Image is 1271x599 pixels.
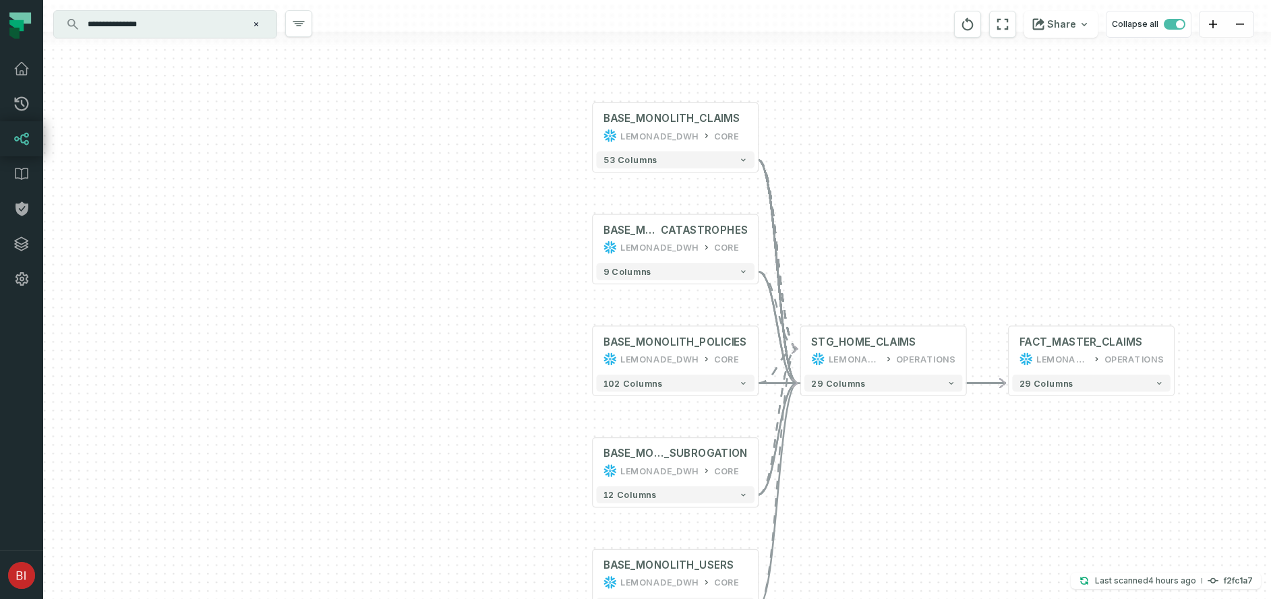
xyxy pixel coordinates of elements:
div: CORE [714,129,739,142]
div: LEMONADE_DWH [620,241,699,254]
div: OPERATIONS [896,352,955,366]
div: FACT_MASTER_CLAIMS [1019,335,1142,348]
div: CORE [714,575,739,589]
span: 53 columns [603,155,657,165]
span: 102 columns [603,378,663,388]
g: Edge from 319e248e9677a110caec947c8ab4fd43 to 6085becbec9e5711d6991b278ae239e6 [758,272,798,349]
div: BASE_MONOLITH_CATASTROPHES [603,224,748,237]
img: avatar of ben inbar [8,562,35,589]
div: STG_HOME_CLAIMS [811,335,916,348]
span: 29 columns [1019,378,1073,388]
div: LEMONADE_DWH [620,464,699,477]
div: OPERATIONS [1104,352,1164,366]
div: BASE_MONOLITH_POLICIES [603,335,747,348]
div: CORE [714,241,739,254]
div: LEMONADE_DWH [620,575,699,589]
div: LEMONADE_DWH [620,129,699,142]
div: LEMONADE_DWH [829,352,881,366]
div: LEMONADE_DWH [1036,352,1089,366]
span: 29 columns [811,378,865,388]
p: Last scanned [1095,574,1196,588]
g: Edge from 45da6fc772a3c934e09863ce6338991f to 6085becbec9e5711d6991b278ae239e6 [758,160,798,383]
span: 12 columns [603,490,657,500]
div: BASE_MONOLITH_USERS [603,559,734,572]
span: 9 columns [603,266,651,276]
div: BASE_MONOLITH_CLAIMS [603,112,740,125]
span: BASE_MONOLITH [603,447,664,460]
g: Edge from 6ffecbb29adc68437bdecda0fa0994be to 6085becbec9e5711d6991b278ae239e6 [758,349,798,495]
button: Collapse all [1106,11,1191,38]
g: Edge from 45da6fc772a3c934e09863ce6338991f to 6085becbec9e5711d6991b278ae239e6 [758,160,798,348]
div: CORE [714,352,739,366]
span: BASE_MONOLITH_ [603,224,661,237]
div: BASE_MONOLITH_SUBROGATION [603,447,748,460]
h4: f2fc1a7 [1224,577,1253,585]
relative-time: Oct 7, 2025, 7:35 AM EDT [1148,575,1196,586]
span: _SUBROGATION [664,447,748,460]
div: LEMONADE_DWH [620,352,699,366]
button: Last scanned[DATE] 7:35:38 AMf2fc1a7 [1071,573,1261,589]
div: CORE [714,464,739,477]
g: Edge from ddd669e872cdaefc0abf98275d27c27a to 6085becbec9e5711d6991b278ae239e6 [758,349,798,383]
button: Clear search query [249,18,263,31]
button: Share [1024,11,1098,38]
button: zoom in [1200,11,1226,38]
button: zoom out [1226,11,1253,38]
span: CATASTROPHES [661,224,748,237]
